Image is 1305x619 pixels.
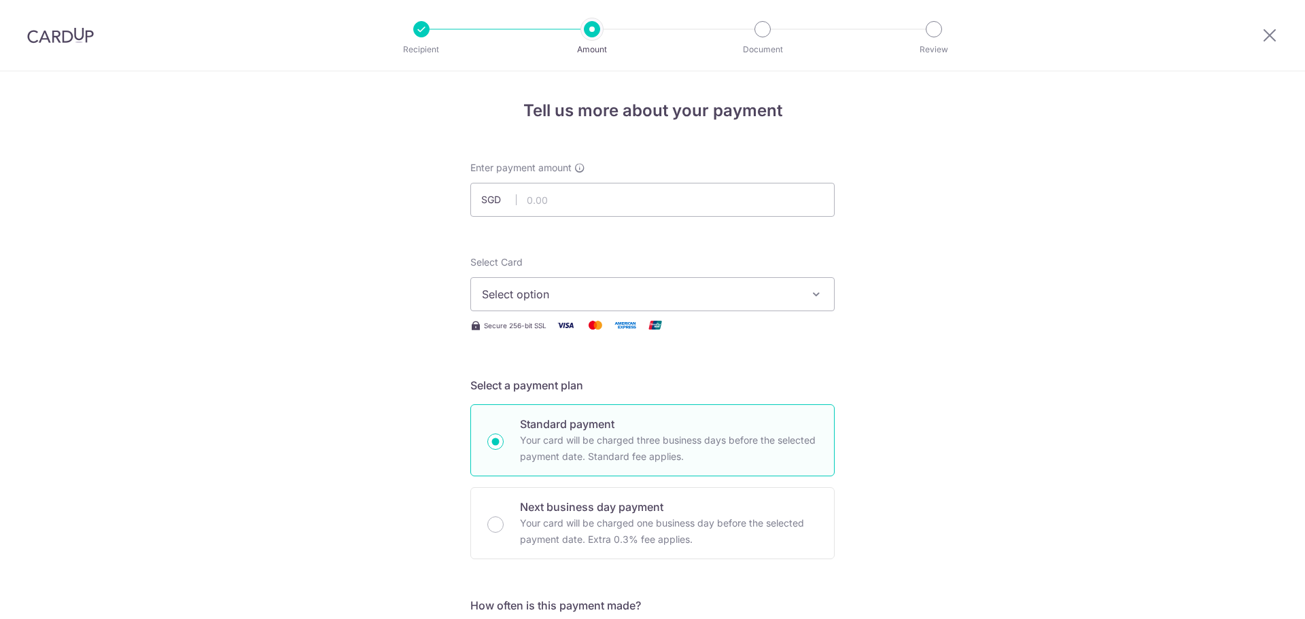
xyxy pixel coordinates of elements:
h4: Tell us more about your payment [470,99,835,123]
h5: Select a payment plan [470,377,835,393]
img: Visa [552,317,579,334]
span: Enter payment amount [470,161,572,175]
img: Mastercard [582,317,609,334]
button: Select option [470,277,835,311]
p: Standard payment [520,416,818,432]
img: CardUp [27,27,94,43]
p: Recipient [371,43,472,56]
p: Amount [542,43,642,56]
span: Select option [482,286,799,302]
p: Your card will be charged three business days before the selected payment date. Standard fee appl... [520,432,818,465]
img: American Express [612,317,639,334]
p: Review [884,43,984,56]
span: SGD [481,193,517,207]
input: 0.00 [470,183,835,217]
p: Your card will be charged one business day before the selected payment date. Extra 0.3% fee applies. [520,515,818,548]
span: Secure 256-bit SSL [484,320,546,331]
img: Union Pay [642,317,669,334]
h5: How often is this payment made? [470,597,835,614]
p: Next business day payment [520,499,818,515]
span: translation missing: en.payables.payment_networks.credit_card.summary.labels.select_card [470,256,523,268]
p: Document [712,43,813,56]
